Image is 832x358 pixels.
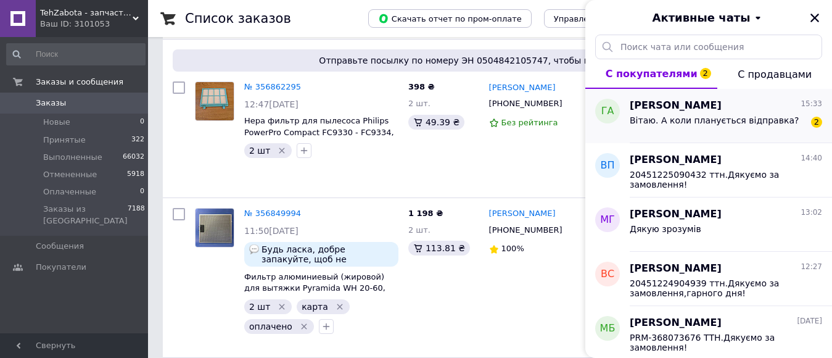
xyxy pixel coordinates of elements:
span: 20451224904939 ттн.Дякуємо за замовлення,гарного дня! [630,278,805,298]
span: Управление статусами [554,14,651,23]
span: Выполненные [43,152,102,163]
a: [PERSON_NAME] [489,208,556,220]
span: Дякую зрозумів [630,224,701,234]
img: :speech_balloon: [249,244,259,254]
span: 0 [140,117,144,128]
a: № 356862295 [244,82,301,91]
span: Заказы [36,98,66,109]
span: PRM-368073676 ТТН.Дякуємо за замовлення! [630,333,805,352]
button: Активные чаты [620,10,797,26]
span: 100% [501,244,524,253]
span: 2 [811,117,822,128]
h1: Список заказов [185,11,291,26]
span: [PERSON_NAME] [630,99,722,113]
button: МГ[PERSON_NAME]13:02Дякую зрозумів [585,198,832,252]
a: Фильтр алюминиевый (жировой) для вытяжки Pyramida WH 20-60, WH 22-60, GH, EH, Uno, 277 x 316 мм, ... [244,272,385,316]
span: [PHONE_NUMBER] [489,99,562,108]
div: 49.39 ₴ [408,115,464,130]
span: 1 198 ₴ [408,209,443,218]
span: МГ [600,213,615,227]
span: 20451225090432 ттн.Дякуємо за замовлення! [630,170,805,189]
span: МБ [600,322,616,336]
button: ВП[PERSON_NAME]14:4020451225090432 ттн.Дякуємо за замовлення! [585,143,832,198]
span: оплачено [249,322,292,331]
span: 7188 [128,204,145,226]
span: Заказы из [GEOGRAPHIC_DATA] [43,204,128,226]
span: TehZabota - запчасти и аксессуары для бытовой техники [40,7,133,19]
span: [PHONE_NUMBER] [489,225,562,235]
a: [PERSON_NAME] [489,82,556,94]
a: № 356849994 [244,209,301,218]
span: С покупателями [606,68,698,80]
svg: Удалить метку [335,302,345,312]
span: Отправьте посылку по номеру ЭН 0504842105747, чтобы получить оплату [178,54,802,67]
span: [PERSON_NAME] [630,153,722,167]
img: Фото товару [196,209,234,247]
button: С продавцами [717,59,832,89]
span: 5918 [127,169,144,180]
span: С продавцами [738,69,812,80]
span: карта [302,302,328,312]
span: Принятые [43,135,86,146]
div: Ваш ID: 3101053 [40,19,148,30]
span: Отмененные [43,169,97,180]
a: Фото товару [195,81,234,121]
span: Оплаченные [43,186,96,198]
button: Скачать отчет по пром-оплате [368,9,532,28]
button: С покупателями2 [585,59,717,89]
img: Фото товару [196,82,234,120]
span: 11:50[DATE] [244,226,299,236]
span: ГА [601,104,614,119]
button: ВС[PERSON_NAME]12:2720451224904939 ттн.Дякуємо за замовлення,гарного дня! [585,252,832,306]
span: 66032 [123,152,144,163]
span: 2 шт [249,302,270,312]
button: ГА[PERSON_NAME]15:33Вітаю. А коли планується відправка?2 [585,89,832,143]
span: [PERSON_NAME] [630,316,722,330]
span: Без рейтинга [501,118,558,127]
span: [PERSON_NAME] [630,262,722,276]
span: Вітаю. А коли планується відправка? [630,115,799,125]
span: 2 шт. [408,225,430,235]
span: 2 [700,68,711,79]
span: 12:47[DATE] [244,99,299,109]
svg: Удалить метку [277,146,287,156]
span: 14:40 [801,153,822,164]
input: Поиск чата или сообщения [595,35,822,59]
span: 322 [131,135,144,146]
button: Управление статусами [544,9,661,28]
span: 0 [140,186,144,198]
span: Сообщения [36,241,84,252]
input: Поиск [6,43,146,65]
div: 113.81 ₴ [408,241,470,256]
svg: Удалить метку [277,302,287,312]
a: Фото товару [195,208,234,248]
svg: Удалить метку [299,322,309,331]
span: [PERSON_NAME] [630,207,722,222]
span: Заказы и сообщения [36,77,123,88]
span: [DATE] [797,316,822,327]
span: Активные чаты [653,10,751,26]
a: Hepa фильтр для пылесоса Philips PowerPro Compact FC9330 - FC9334, FC9350 - FC9353 [244,116,394,148]
button: Закрыть [807,10,822,25]
span: ВС [601,267,614,281]
span: Скачать отчет по пром-оплате [378,13,522,24]
span: 13:02 [801,207,822,218]
span: 12:27 [801,262,822,272]
span: Новые [43,117,70,128]
span: 398 ₴ [408,82,435,91]
span: ВП [600,159,614,173]
span: 2 шт [249,146,270,156]
span: Покупатели [36,262,86,273]
span: Будь ласка, добре запакуйте, щоб не пошкодились решітки [262,244,393,264]
span: 2 шт. [408,99,430,108]
span: 15:33 [801,99,822,109]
